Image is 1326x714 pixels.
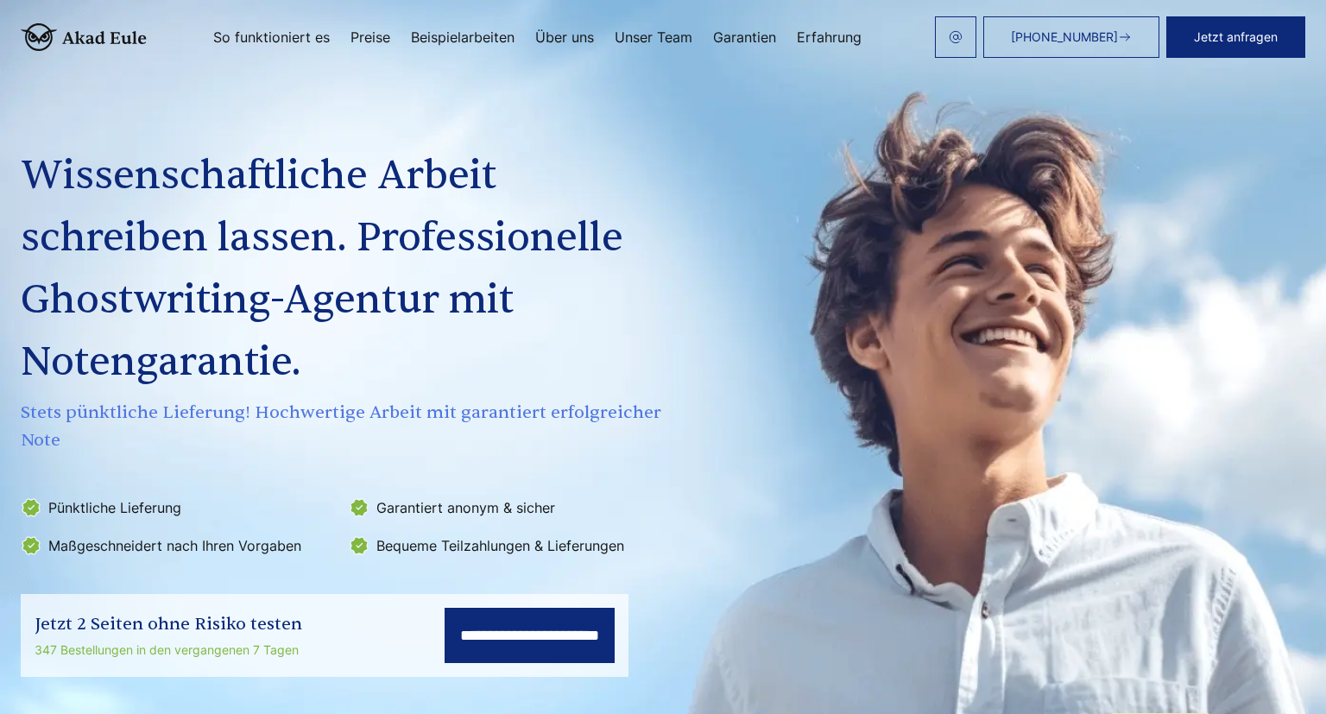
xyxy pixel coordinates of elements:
[1011,30,1118,44] span: [PHONE_NUMBER]
[1166,16,1305,58] button: Jetzt anfragen
[21,399,670,454] span: Stets pünktliche Lieferung! Hochwertige Arbeit mit garantiert erfolgreicher Note
[349,494,666,521] li: Garantiert anonym & sicher
[35,640,302,660] div: 347 Bestellungen in den vergangenen 7 Tagen
[35,610,302,638] div: Jetzt 2 Seiten ohne Risiko testen
[21,494,338,521] li: Pünktliche Lieferung
[535,30,594,44] a: Über uns
[983,16,1159,58] a: [PHONE_NUMBER]
[615,30,692,44] a: Unser Team
[949,30,963,44] img: email
[21,532,338,559] li: Maßgeschneidert nach Ihren Vorgaben
[21,23,147,51] img: logo
[411,30,515,44] a: Beispielarbeiten
[21,145,670,394] h1: Wissenschaftliche Arbeit schreiben lassen. Professionelle Ghostwriting-Agentur mit Notengarantie.
[350,30,390,44] a: Preise
[797,30,862,44] a: Erfahrung
[349,532,666,559] li: Bequeme Teilzahlungen & Lieferungen
[713,30,776,44] a: Garantien
[213,30,330,44] a: So funktioniert es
